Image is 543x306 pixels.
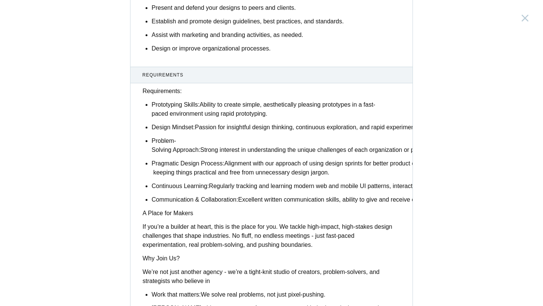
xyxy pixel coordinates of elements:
strong: Why Join Us? [143,255,180,262]
strong: Continuous Learning: [152,183,209,189]
p: Excellent written communication skills, ability to give and receive constructive feedback, and ef... [152,195,400,204]
strong: Prototyping Skills: [152,101,199,108]
p: Ability to create simple, aesthetically pleasing prototypes in a fast-paced environment using rap... [152,100,400,118]
strong: Work that matters: [152,291,201,298]
strong: Problem-Solving Approach: [152,138,200,153]
p: Design or improve organizational processes. [152,44,400,53]
p: Strong interest in understanding the unique challenges of each organization or product and collab... [152,136,400,155]
p: Alignment with our approach of using design sprints for better product design - keeping things pr... [152,159,400,177]
strong: A Place for Makers [143,210,193,216]
p: Passion for insightful design thinking, continuous exploration, and rapid experimentation. [152,123,400,132]
span: Requirements [143,72,401,78]
strong: Pragmatic Design Process: [152,160,224,167]
p: Regularly tracking and learning modern web and mobile UI patterns, interaction design, visual des... [152,182,400,191]
p: Establish and promote design guidelines, best practices, and standards. [152,17,400,26]
p: Present and defend your designs to peers and clients. [152,3,400,12]
strong: Design Mindset: [152,124,195,130]
p: If you’re a builder at heart, this is the place for you. We tackle high-impact, high-stakes desig... [143,222,400,249]
p: We’re not just another agency - we’re a tight-knit studio of creators, problem-solvers, and strat... [143,268,400,286]
p: We solve real problems, not just pixel-pushing. [152,290,400,299]
strong: Communication & Collaboration: [152,196,238,203]
p: Assist with marketing and branding activities, as needed. [152,31,400,40]
strong: Requirements: [143,88,182,94]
